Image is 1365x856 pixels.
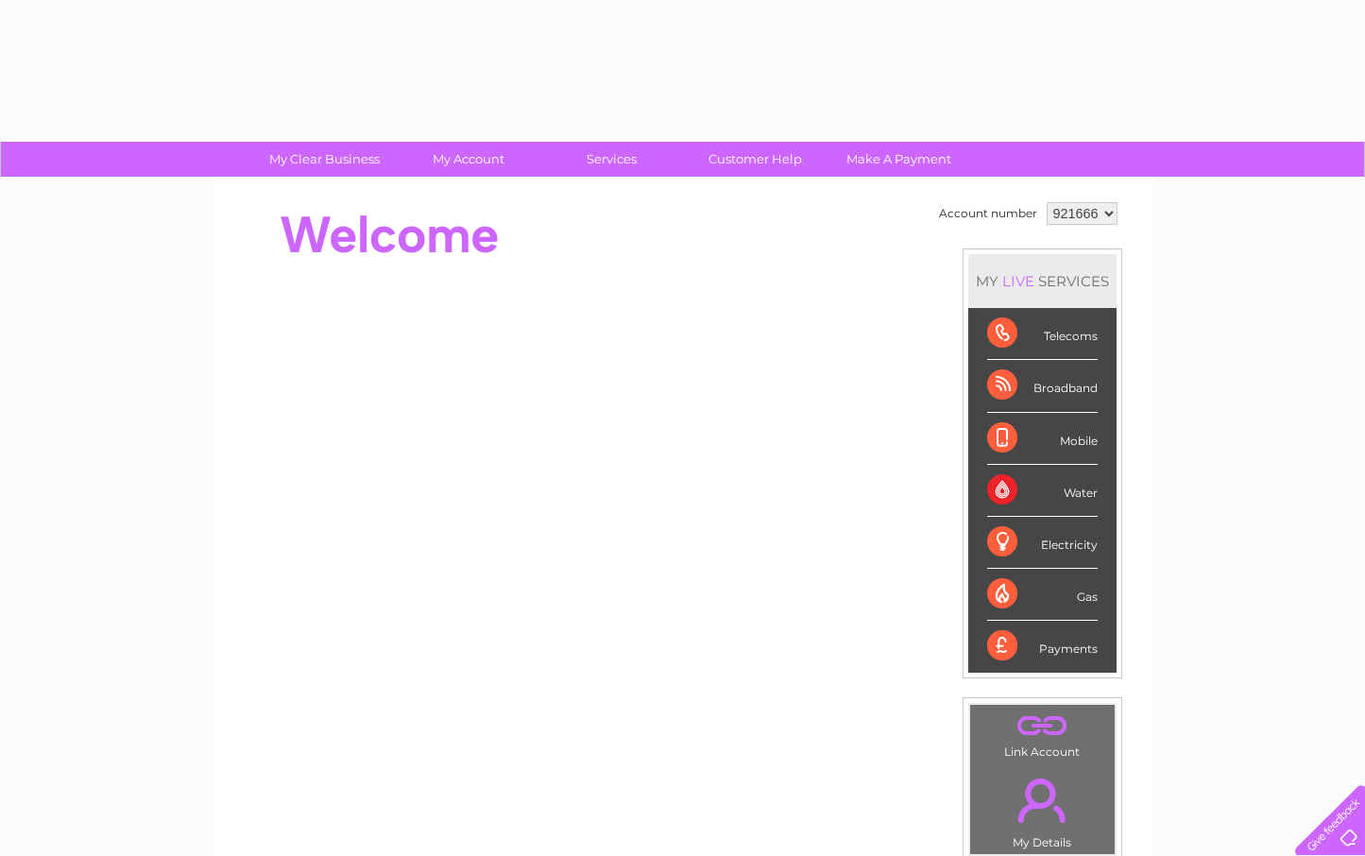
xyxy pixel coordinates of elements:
a: . [975,767,1110,833]
div: LIVE [998,272,1038,290]
a: . [975,710,1110,743]
td: My Details [969,762,1116,855]
a: Customer Help [677,142,833,177]
a: My Account [390,142,546,177]
a: Make A Payment [821,142,977,177]
div: Mobile [987,413,1098,465]
div: Telecoms [987,308,1098,360]
td: Link Account [969,704,1116,763]
a: My Clear Business [247,142,402,177]
div: Water [987,465,1098,517]
div: Payments [987,621,1098,672]
div: MY SERVICES [968,254,1117,308]
a: Services [534,142,690,177]
td: Account number [934,197,1042,230]
div: Electricity [987,517,1098,569]
div: Gas [987,569,1098,621]
div: Broadband [987,360,1098,412]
